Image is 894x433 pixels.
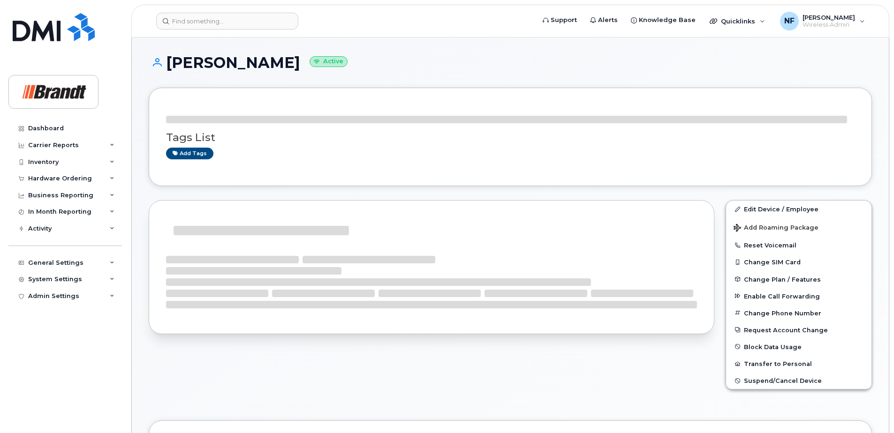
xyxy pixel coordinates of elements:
button: Request Account Change [726,321,871,338]
span: Enable Call Forwarding [744,292,820,299]
h3: Tags List [166,132,855,143]
button: Change SIM Card [726,254,871,270]
a: Edit Device / Employee [726,201,871,217]
button: Enable Call Forwarding [726,288,871,305]
button: Transfer to Personal [726,355,871,372]
button: Change Plan / Features [726,271,871,288]
span: Change Plan / Features [744,276,821,283]
button: Change Phone Number [726,305,871,321]
a: Add tags [166,148,213,159]
button: Add Roaming Package [726,217,871,237]
span: Add Roaming Package [734,224,818,233]
button: Block Data Usage [726,338,871,355]
small: Active [310,56,348,67]
h1: [PERSON_NAME] [149,54,872,71]
button: Reset Voicemail [726,237,871,254]
span: Suspend/Cancel Device [744,377,822,384]
button: Suspend/Cancel Device [726,372,871,389]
